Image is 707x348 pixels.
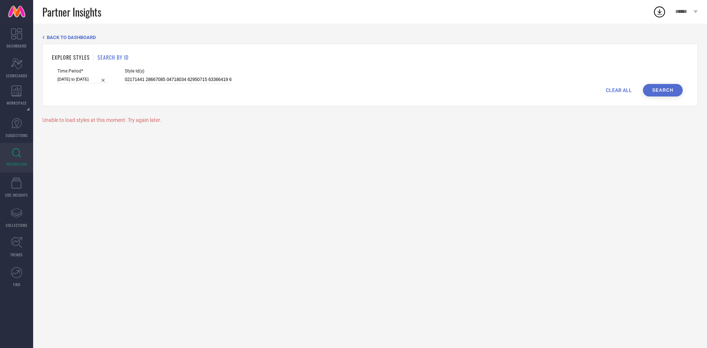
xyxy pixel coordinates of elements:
span: TRENDS [10,252,23,257]
span: SUGGESTIONS [6,133,28,138]
span: Partner Insights [42,4,101,20]
div: Unable to load styles at this moment. Try again later. [42,117,698,123]
div: Open download list [653,5,666,18]
span: FWD [13,282,20,287]
h1: EXPLORE STYLES [52,53,90,61]
span: DASHBOARD [7,43,27,49]
span: BACK TO DASHBOARD [47,35,96,40]
div: Back TO Dashboard [42,35,698,40]
span: Time Period* [57,68,108,74]
input: Enter comma separated style ids e.g. 12345, 67890 [125,75,232,84]
span: INSPIRATION [6,161,27,167]
h1: SEARCH BY ID [98,53,129,61]
span: CDC INSIGHTS [5,192,28,198]
span: COLLECTIONS [6,222,28,228]
span: SCORECARDS [6,73,28,78]
button: Search [643,84,683,96]
span: WORKSPACE [7,100,27,106]
span: CLEAR ALL [606,87,632,93]
input: Select time period [57,75,108,83]
span: Style Id(s) [125,68,232,74]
